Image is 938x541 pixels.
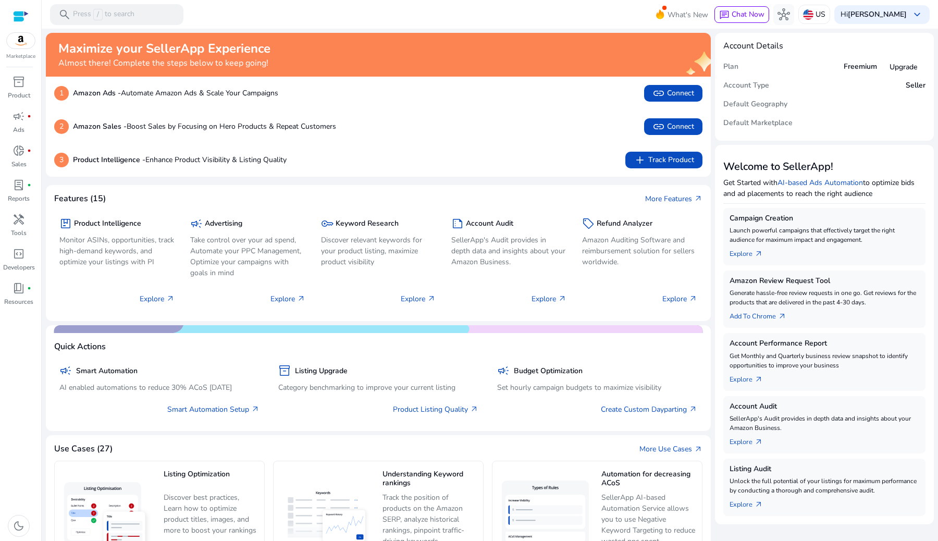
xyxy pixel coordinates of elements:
[13,213,25,226] span: handyman
[73,121,336,132] p: Boost Sales by Focusing on Hero Products & Repeat Customers
[755,438,763,446] span: arrow_outward
[841,11,907,18] p: Hi
[689,294,697,303] span: arrow_outward
[652,120,665,133] span: link
[393,404,478,415] a: Product Listing Quality
[27,114,31,118] span: fiber_manual_record
[730,495,771,510] a: Explorearrow_outward
[13,110,25,122] span: campaign
[401,293,436,304] p: Explore
[582,235,697,267] p: Amazon Auditing Software and reimbursement solution for sellers worldwide.
[295,367,348,376] h5: Listing Upgrade
[730,214,919,223] h5: Campaign Creation
[730,244,771,259] a: Explorearrow_outward
[73,154,287,165] p: Enhance Product Visibility & Listing Quality
[601,470,697,488] h5: Automation for decreasing ACoS
[321,217,334,230] span: key
[382,470,478,488] h5: Understanding Keyword rankings
[278,382,478,393] p: Category benchmarking to improve your current listing
[13,248,25,260] span: code_blocks
[773,4,794,25] button: hub
[730,288,919,307] p: Generate hassle-free review requests in one go. Get reviews for the products that are delivered i...
[74,219,141,228] h5: Product Intelligence
[652,120,694,133] span: Connect
[723,41,783,51] h4: Account Details
[278,364,291,377] span: inventory_2
[644,85,702,102] button: linkConnect
[13,125,24,134] p: Ads
[890,62,917,72] span: Upgrade
[881,58,925,75] button: Upgrade
[645,193,702,204] a: More Featuresarrow_outward
[59,364,72,377] span: campaign
[3,263,35,272] p: Developers
[58,8,71,21] span: search
[755,500,763,509] span: arrow_outward
[297,294,305,303] span: arrow_outward
[73,88,121,98] b: Amazon Ads -
[723,119,793,128] h5: Default Marketplace
[76,367,138,376] h5: Smart Automation
[59,235,175,267] p: Monitor ASINs, opportunities, track high-demand keywords, and optimize your listings with PI
[451,217,464,230] span: summarize
[13,520,25,532] span: dark_mode
[27,183,31,187] span: fiber_manual_record
[803,9,813,20] img: us.svg
[634,154,694,166] span: Track Product
[777,178,863,188] a: AI-based Ads Automation
[205,219,242,228] h5: Advertising
[166,294,175,303] span: arrow_outward
[6,53,35,60] p: Marketplace
[514,367,583,376] h5: Budget Optimization
[652,87,665,100] span: link
[466,219,513,228] h5: Account Audit
[27,149,31,153] span: fiber_manual_record
[714,6,769,23] button: chatChat Now
[93,9,103,20] span: /
[73,9,134,20] p: Press to search
[634,154,646,166] span: add
[427,294,436,303] span: arrow_outward
[601,404,697,415] a: Create Custom Dayparting
[906,81,925,90] h5: Seller
[723,177,925,199] p: Get Started with to optimize bids and ad placements to reach the right audience
[7,33,35,48] img: amazon.svg
[11,228,27,238] p: Tools
[54,119,69,134] p: 2
[497,382,697,393] p: Set hourly campaign budgets to maximize visibility
[58,58,270,68] h4: Almost there! Complete the steps below to keep going!
[13,282,25,294] span: book_4
[58,41,270,56] h2: Maximize your SellerApp Experience
[723,100,787,109] h5: Default Geography
[730,476,919,495] p: Unlock the full potential of your listings for maximum performance by conducting a thorough and c...
[732,9,764,19] span: Chat Now
[336,219,399,228] h5: Keyword Research
[27,286,31,290] span: fiber_manual_record
[730,414,919,433] p: SellerApp's Audit provides in depth data and insights about your Amazon Business.
[4,297,33,306] p: Resources
[730,370,771,385] a: Explorearrow_outward
[723,63,738,71] h5: Plan
[13,144,25,157] span: donut_small
[8,194,30,203] p: Reports
[73,88,278,99] p: Automate Amazon Ads & Scale Your Campaigns
[54,444,113,454] h4: Use Cases (27)
[755,250,763,258] span: arrow_outward
[59,382,260,393] p: AI enabled automations to reduce 30% ACoS [DATE]
[73,155,145,165] b: Product Intelligence -
[719,10,730,20] span: chat
[689,405,697,413] span: arrow_outward
[625,152,702,168] button: addTrack Product
[694,445,702,453] span: arrow_outward
[730,226,919,244] p: Launch powerful campaigns that effectively target the right audience for maximum impact and engag...
[694,194,702,203] span: arrow_outward
[723,81,769,90] h5: Account Type
[730,402,919,411] h5: Account Audit
[470,405,478,413] span: arrow_outward
[54,194,106,204] h4: Features (15)
[652,87,694,100] span: Connect
[730,433,771,447] a: Explorearrow_outward
[777,8,790,21] span: hub
[270,293,305,304] p: Explore
[140,293,175,304] p: Explore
